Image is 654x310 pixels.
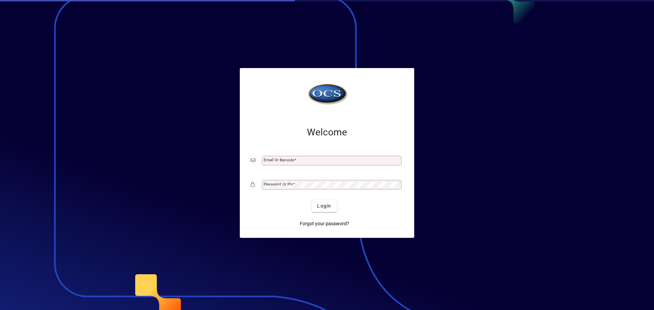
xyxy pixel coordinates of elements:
mat-label: Password or Pin [264,182,293,186]
mat-label: Email or Barcode [264,158,294,162]
h2: Welcome [251,127,403,138]
button: Login [312,200,337,212]
span: Login [317,202,331,210]
a: Forgot your password? [297,217,352,230]
span: Forgot your password? [300,220,349,227]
